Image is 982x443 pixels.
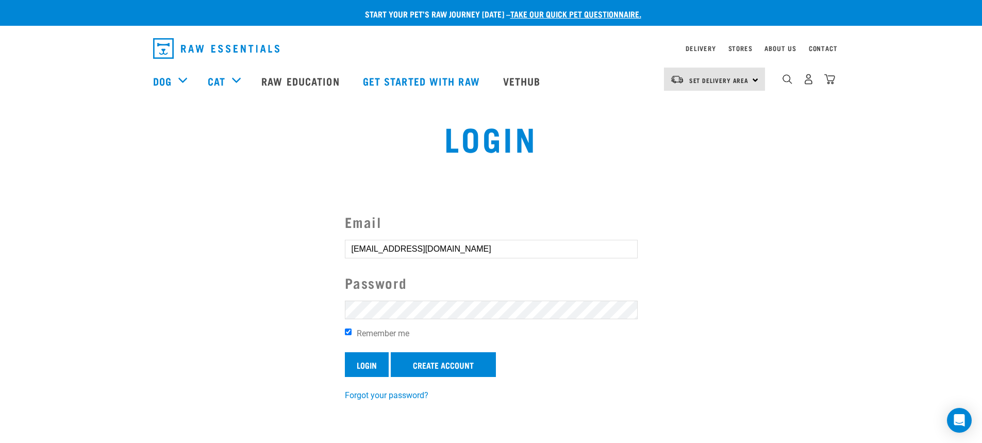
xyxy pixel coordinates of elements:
label: Remember me [345,327,638,340]
span: Set Delivery Area [689,78,749,82]
label: Password [345,272,638,293]
a: Raw Education [251,60,352,102]
img: home-icon@2x.png [824,74,835,85]
a: Stores [728,46,753,50]
a: Get started with Raw [353,60,493,102]
img: user.png [803,74,814,85]
label: Email [345,211,638,233]
nav: dropdown navigation [145,34,838,63]
a: About Us [764,46,796,50]
a: Cat [208,73,225,89]
a: Vethub [493,60,554,102]
input: Remember me [345,329,352,335]
h1: Login [182,119,800,156]
a: Delivery [686,46,715,50]
div: Open Intercom Messenger [947,408,972,433]
a: Forgot your password? [345,390,428,400]
img: van-moving.png [670,75,684,84]
a: Dog [153,73,172,89]
img: home-icon-1@2x.png [783,74,792,84]
a: Create Account [391,352,496,377]
img: Raw Essentials Logo [153,38,279,59]
a: Contact [809,46,838,50]
a: take our quick pet questionnaire. [510,11,641,16]
input: Login [345,352,389,377]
